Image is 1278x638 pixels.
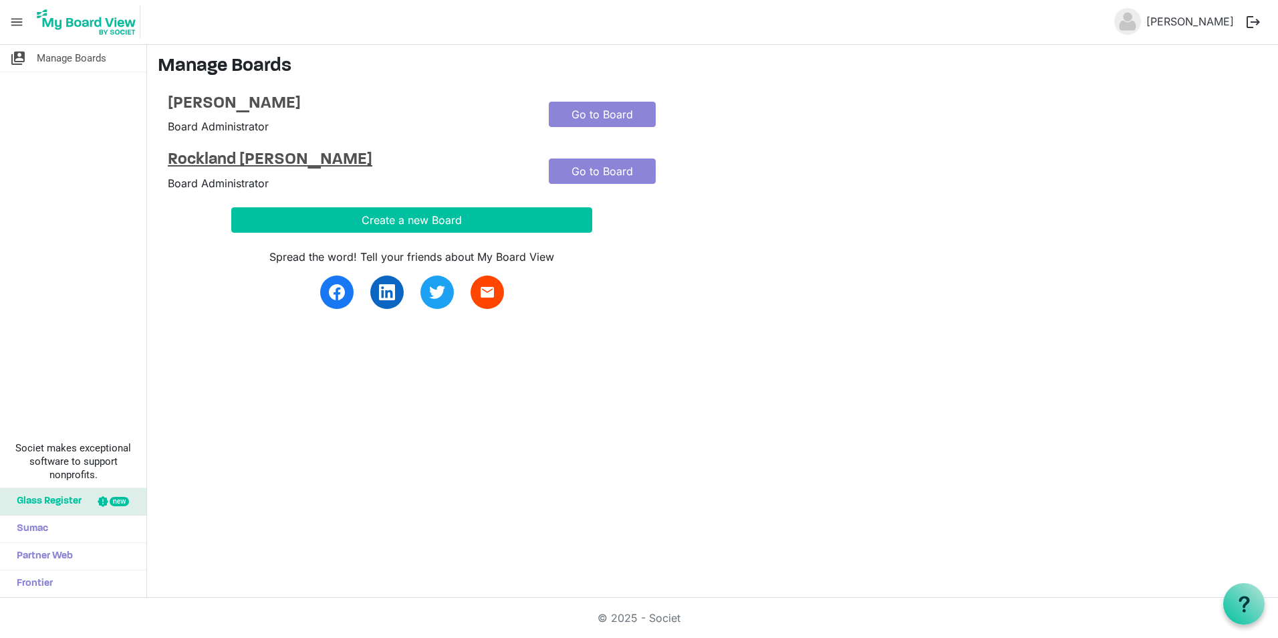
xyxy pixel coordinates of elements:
img: no-profile-picture.svg [1114,8,1141,35]
a: [PERSON_NAME] [1141,8,1239,35]
a: Go to Board [549,102,656,127]
span: Board Administrator [168,120,269,133]
img: twitter.svg [429,284,445,300]
a: My Board View Logo [33,5,146,39]
button: Create a new Board [231,207,592,233]
span: Manage Boards [37,45,106,72]
a: Rockland [PERSON_NAME] [168,150,529,170]
a: © 2025 - Societ [598,611,680,625]
span: Frontier [10,570,53,597]
span: menu [4,9,29,35]
a: email [471,276,504,309]
a: Go to Board [549,158,656,184]
span: Glass Register [10,488,82,515]
div: new [110,497,129,506]
span: email [479,284,495,300]
span: Board Administrator [168,177,269,190]
h3: Manage Boards [158,56,1267,78]
span: Partner Web [10,543,73,570]
span: Societ makes exceptional software to support nonprofits. [6,441,140,482]
a: [PERSON_NAME] [168,94,529,114]
span: Sumac [10,516,48,542]
img: linkedin.svg [379,284,395,300]
span: switch_account [10,45,26,72]
button: logout [1239,8,1267,36]
img: facebook.svg [329,284,345,300]
img: My Board View Logo [33,5,140,39]
div: Spread the word! Tell your friends about My Board View [231,249,592,265]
